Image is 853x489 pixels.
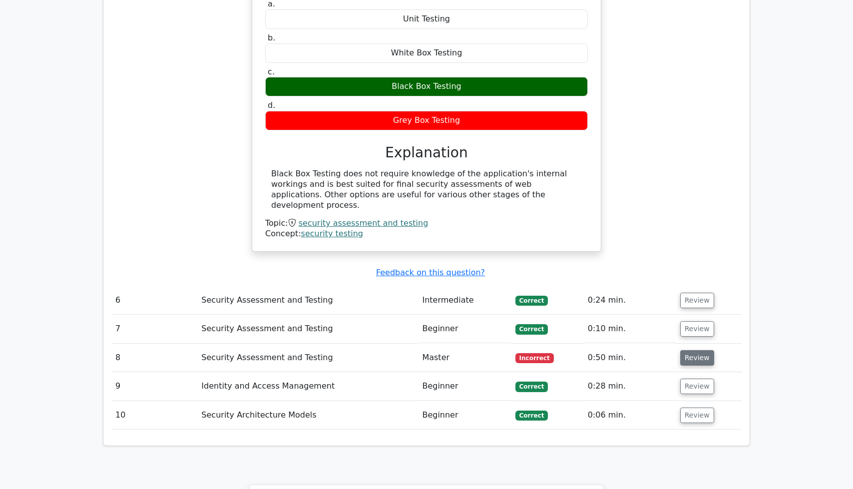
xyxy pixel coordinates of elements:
[515,324,548,334] span: Correct
[271,144,582,161] h3: Explanation
[680,408,714,423] button: Review
[265,229,588,239] div: Concept:
[265,43,588,63] div: White Box Testing
[271,169,582,210] div: Black Box Testing does not require knowledge of the application's internal workings and is best s...
[680,321,714,337] button: Review
[515,296,548,306] span: Correct
[265,77,588,96] div: Black Box Testing
[268,33,275,42] span: b.
[299,218,428,228] a: security assessment and testing
[515,382,548,392] span: Correct
[680,293,714,308] button: Review
[197,344,418,372] td: Security Assessment and Testing
[111,315,197,343] td: 7
[584,315,676,343] td: 0:10 min.
[680,379,714,394] button: Review
[515,411,548,421] span: Correct
[197,286,418,315] td: Security Assessment and Testing
[584,372,676,401] td: 0:28 min.
[418,372,511,401] td: Beginner
[418,401,511,430] td: Beginner
[265,9,588,29] div: Unit Testing
[680,350,714,366] button: Review
[376,268,485,277] a: Feedback on this question?
[301,229,363,238] a: security testing
[418,315,511,343] td: Beginner
[584,344,676,372] td: 0:50 min.
[515,353,554,363] span: Incorrect
[265,218,588,229] div: Topic:
[197,372,418,401] td: Identity and Access Management
[197,401,418,430] td: Security Architecture Models
[268,67,275,76] span: c.
[418,344,511,372] td: Master
[197,315,418,343] td: Security Assessment and Testing
[111,401,197,430] td: 10
[584,401,676,430] td: 0:06 min.
[265,111,588,130] div: Grey Box Testing
[111,286,197,315] td: 6
[111,344,197,372] td: 8
[111,372,197,401] td: 9
[268,100,275,110] span: d.
[584,286,676,315] td: 0:24 min.
[418,286,511,315] td: Intermediate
